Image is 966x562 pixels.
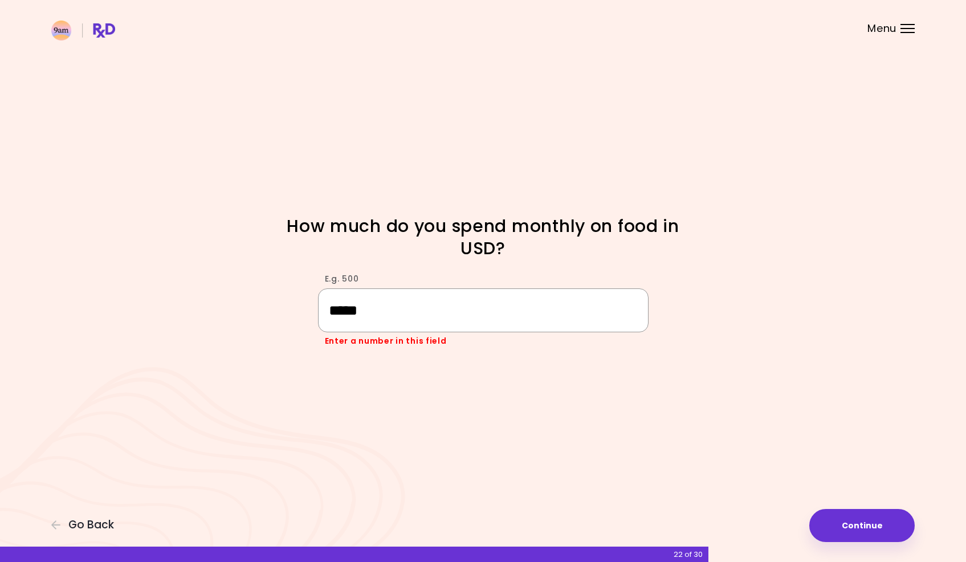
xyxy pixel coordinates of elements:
[318,273,359,284] label: E.g. 500
[284,215,683,259] h1: How much do you spend monthly on food in USD?
[809,509,915,542] button: Continue
[51,21,115,40] img: RxDiet
[68,519,114,531] span: Go Back
[51,519,120,531] button: Go Back
[867,23,896,34] span: Menu
[318,335,649,347] div: Enter a number in this field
